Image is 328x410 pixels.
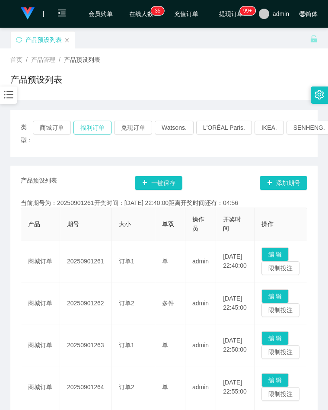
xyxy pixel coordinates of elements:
button: 图标: plus一键保存 [135,176,182,190]
span: 期号 [67,221,79,227]
td: 商城订单 [21,324,60,366]
span: / [26,56,28,63]
span: 大小 [119,221,131,227]
button: IKEA. [255,121,284,135]
i: 图标: close [64,38,70,43]
td: 商城订单 [21,240,60,282]
i: 图标: bars [3,89,14,100]
button: 限制投注 [261,387,299,401]
div: 当前期号为：20250901261开奖时间：[DATE] 22:40:00距离开奖时间还有：04:56 [21,199,307,208]
i: 图标: menu-fold [47,0,76,28]
p: 3 [155,6,158,15]
button: 编 辑 [261,289,289,303]
img: logo.9652507e.png [21,7,35,19]
td: 20250901261 [60,240,112,282]
p: 5 [158,6,161,15]
span: 提现订单 [215,11,248,17]
sup: 1049 [240,6,255,15]
span: 首页 [10,56,22,63]
span: 多件 [162,300,174,307]
span: 订单1 [119,342,134,349]
div: 产品预设列表 [25,32,62,48]
sup: 35 [151,6,164,15]
span: 操作 [261,221,274,227]
span: 订单2 [119,300,134,307]
span: 产品 [28,221,40,227]
span: 单 [162,258,168,265]
td: admin [185,366,216,408]
h1: 产品预设列表 [10,73,62,86]
span: 产品预设列表 [21,176,57,190]
span: 单 [162,342,168,349]
button: 商城订单 [33,121,71,135]
i: 图标: sync [16,37,22,43]
button: L'ORÉAL Paris. [196,121,252,135]
td: 20250901264 [60,366,112,408]
button: Watsons. [155,121,194,135]
span: 产品预设列表 [64,56,100,63]
span: 开奖时间 [223,216,241,232]
button: 编 辑 [261,247,289,261]
button: 限制投注 [261,261,299,275]
span: 单双 [162,221,174,227]
td: 商城订单 [21,366,60,408]
span: 操作员 [192,216,204,232]
td: [DATE] 22:40:00 [216,240,254,282]
button: 编 辑 [261,331,289,345]
span: 订单2 [119,384,134,391]
td: admin [185,240,216,282]
td: [DATE] 22:55:00 [216,366,254,408]
td: 商城订单 [21,282,60,324]
span: / [59,56,61,63]
button: 限制投注 [261,345,299,359]
i: 图标: setting [315,90,324,99]
span: 在线人数 [125,11,158,17]
button: 图标: plus添加期号 [260,176,307,190]
td: [DATE] 22:45:00 [216,282,254,324]
i: 图标: unlock [310,35,318,43]
span: 单 [162,384,168,391]
td: admin [185,282,216,324]
button: 兑现订单 [114,121,152,135]
span: 充值订单 [170,11,203,17]
td: admin [185,324,216,366]
span: 类型： [21,121,33,147]
span: 订单1 [119,258,134,265]
button: 福利订单 [73,121,111,135]
td: [DATE] 22:50:00 [216,324,254,366]
button: 编 辑 [261,373,289,387]
button: 限制投注 [261,303,299,317]
td: 20250901262 [60,282,112,324]
span: 产品管理 [31,56,55,63]
i: 图标: global [299,11,306,17]
td: 20250901263 [60,324,112,366]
